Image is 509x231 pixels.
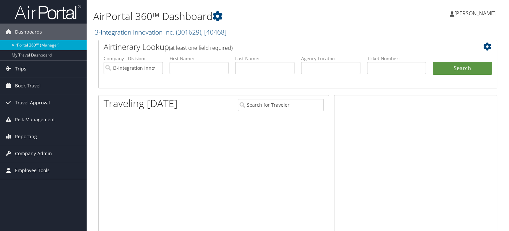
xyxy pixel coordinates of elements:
[301,55,360,62] label: Agency Locator:
[176,28,201,37] span: ( 301629 )
[15,77,41,94] span: Book Travel
[15,162,50,179] span: Employee Tools
[454,10,496,17] span: [PERSON_NAME]
[238,99,324,111] input: Search for Traveler
[104,55,163,62] label: Company - Division:
[15,111,55,128] span: Risk Management
[169,44,233,52] span: (at least one field required)
[15,128,37,145] span: Reporting
[15,60,26,77] span: Trips
[15,145,52,162] span: Company Admin
[450,3,502,23] a: [PERSON_NAME]
[15,94,50,111] span: Travel Approval
[15,24,42,40] span: Dashboards
[15,4,81,20] img: airportal-logo.png
[170,55,229,62] label: First Name:
[367,55,426,62] label: Ticket Number:
[201,28,227,37] span: , [ 40468 ]
[93,28,227,37] a: I3-Integration Innovation Inc.
[104,96,178,110] h1: Traveling [DATE]
[93,9,366,23] h1: AirPortal 360™ Dashboard
[433,62,492,75] button: Search
[235,55,294,62] label: Last Name:
[104,41,459,53] h2: Airtinerary Lookup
